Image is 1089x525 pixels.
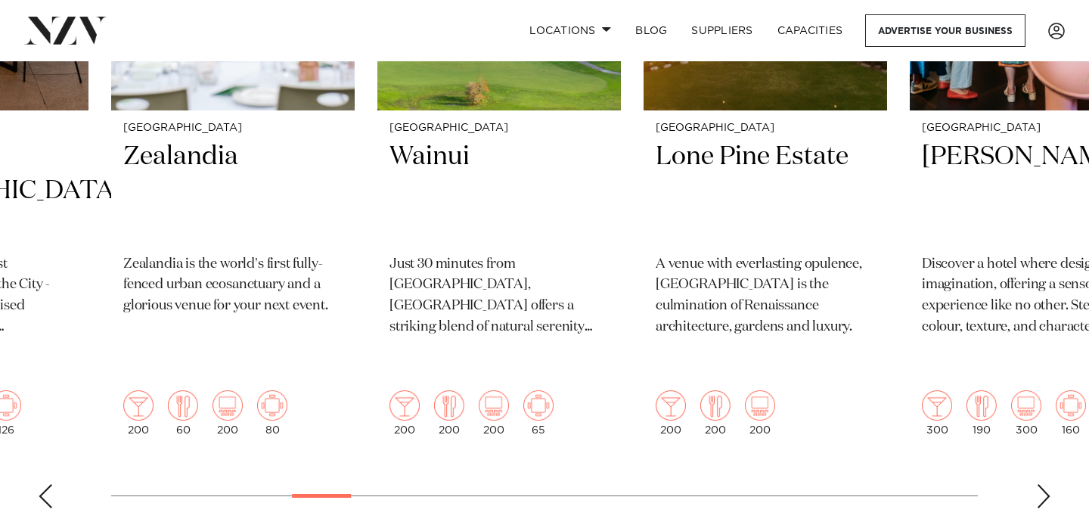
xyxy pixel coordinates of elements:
small: [GEOGRAPHIC_DATA] [389,123,609,134]
img: meeting.png [523,390,554,421]
div: 160 [1056,390,1086,436]
p: Just 30 minutes from [GEOGRAPHIC_DATA], [GEOGRAPHIC_DATA] offers a striking blend of natural sere... [389,254,609,339]
img: cocktail.png [922,390,952,421]
img: meeting.png [1056,390,1086,421]
div: 200 [123,390,154,436]
div: 65 [523,390,554,436]
img: theatre.png [1011,390,1041,421]
h2: Zealandia [123,140,343,242]
img: theatre.png [745,390,775,421]
a: Capacities [765,14,855,47]
div: 200 [656,390,686,436]
div: 200 [479,390,509,436]
a: BLOG [623,14,679,47]
img: dining.png [434,390,464,421]
a: Advertise your business [865,14,1025,47]
a: SUPPLIERS [679,14,765,47]
h2: Wainui [389,140,609,242]
div: 200 [213,390,243,436]
p: Zealandia is the world's first fully-fenced urban ecosanctuary and a glorious venue for your next... [123,254,343,318]
img: theatre.png [479,390,509,421]
img: cocktail.png [123,390,154,421]
img: nzv-logo.png [24,17,107,44]
a: Locations [517,14,623,47]
div: 200 [745,390,775,436]
img: theatre.png [213,390,243,421]
img: dining.png [700,390,731,421]
div: 60 [168,390,198,436]
div: 200 [434,390,464,436]
div: 200 [389,390,420,436]
img: dining.png [168,390,198,421]
img: cocktail.png [389,390,420,421]
div: 300 [1011,390,1041,436]
small: [GEOGRAPHIC_DATA] [123,123,343,134]
div: 80 [257,390,287,436]
div: 200 [700,390,731,436]
div: 300 [922,390,952,436]
h2: Lone Pine Estate [656,140,875,242]
small: [GEOGRAPHIC_DATA] [656,123,875,134]
img: dining.png [966,390,997,421]
img: meeting.png [257,390,287,421]
div: 190 [966,390,997,436]
img: cocktail.png [656,390,686,421]
p: A venue with everlasting opulence, [GEOGRAPHIC_DATA] is the culmination of Renaissance architectu... [656,254,875,339]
